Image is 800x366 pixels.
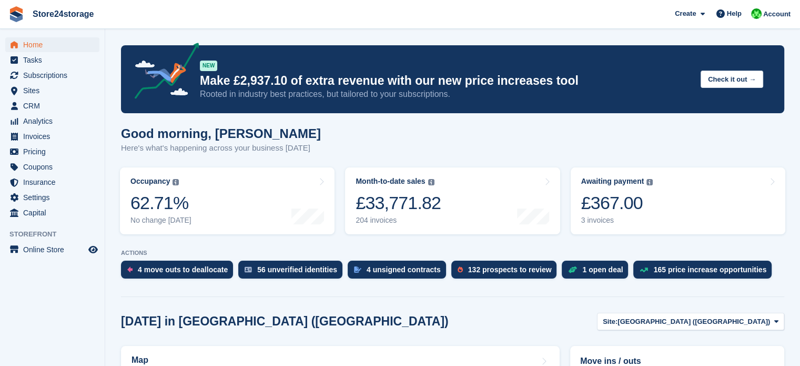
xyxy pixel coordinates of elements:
div: 3 invoices [581,216,653,225]
a: menu [5,129,99,144]
div: 4 move outs to deallocate [138,265,228,274]
div: NEW [200,61,217,71]
span: Storefront [9,229,105,240]
img: verify_identity-adf6edd0f0f0b5bbfe63781bf79b02c33cf7c696d77639b501bdc392416b5a36.svg [245,266,252,273]
span: Account [763,9,791,19]
span: Insurance [23,175,86,190]
div: £367.00 [581,192,653,214]
div: 4 unsigned contracts [367,265,441,274]
img: move_outs_to_deallocate_icon-f764333ba52eb49d3ac5e1228854f67142a1ed5810a6f6cc68b1a99e826820c5.svg [127,266,133,273]
img: Tracy Harper [751,8,762,19]
span: [GEOGRAPHIC_DATA] ([GEOGRAPHIC_DATA]) [617,316,770,327]
a: menu [5,242,99,257]
span: CRM [23,98,86,113]
p: Rooted in industry best practices, but tailored to your subscriptions. [200,88,692,100]
span: Help [727,8,742,19]
a: menu [5,175,99,190]
span: Online Store [23,242,86,257]
span: Coupons [23,160,86,174]
p: ACTIONS [121,250,784,256]
a: 165 price increase opportunities [633,261,777,284]
h2: Map [131,355,148,365]
span: Tasks [23,53,86,67]
img: stora-icon-8386f47178a22dfd0bd8f6a31ec36ba5ce8667c1dd55bd0f319d3a0aa187defe.svg [8,6,24,22]
span: Sites [23,83,86,98]
span: Analytics [23,114,86,128]
a: menu [5,160,99,174]
span: Capital [23,205,86,220]
a: menu [5,144,99,159]
span: Invoices [23,129,86,144]
a: menu [5,114,99,128]
h1: Good morning, [PERSON_NAME] [121,126,321,141]
div: 165 price increase opportunities [653,265,766,274]
a: menu [5,53,99,67]
a: 4 move outs to deallocate [121,261,238,284]
span: Subscriptions [23,68,86,83]
img: contract_signature_icon-13c848040528278c33f63329250d36e43548de30e8caae1d1a13099fd9432cc5.svg [354,266,361,273]
img: prospect-51fa495bee0391a8d652442698ab0144808aea92771e9ea1ae160a38d050c398.svg [458,266,463,273]
div: Month-to-date sales [356,177,425,186]
div: 62.71% [130,192,191,214]
a: menu [5,190,99,205]
img: icon-info-grey-7440780725fd019a000dd9b08b2336e03edf1995a4989e88bcd33f0948082b44.svg [428,179,434,185]
span: Pricing [23,144,86,159]
div: 204 invoices [356,216,441,225]
span: Home [23,37,86,52]
img: price_increase_opportunities-93ffe204e8149a01c8c9dc8f82e8f89637d9d84a8eef4429ea346261dce0b2c0.svg [640,268,648,272]
div: 1 open deal [582,265,623,274]
a: menu [5,98,99,113]
a: Store24storage [28,5,98,23]
a: 4 unsigned contracts [348,261,451,284]
a: menu [5,205,99,220]
img: deal-1b604bf984904fb50ccaf53a9ad4b4a5d6e5aea283cecdc64d6e3604feb123c2.svg [568,266,577,273]
a: 56 unverified identities [238,261,348,284]
span: Create [675,8,696,19]
div: 132 prospects to review [468,265,552,274]
a: Month-to-date sales £33,771.82 204 invoices [345,167,560,234]
a: Awaiting payment £367.00 3 invoices [571,167,785,234]
img: icon-info-grey-7440780725fd019a000dd9b08b2336e03edf1995a4989e88bcd33f0948082b44.svg [173,179,179,185]
span: Site: [603,316,617,327]
img: price-adjustments-announcement-icon-8257ccfd72463d97f412b2fc003d46551f7dbcb40ab6d574587a9cd5c0d94... [126,43,199,103]
span: Settings [23,190,86,205]
a: menu [5,68,99,83]
img: icon-info-grey-7440780725fd019a000dd9b08b2336e03edf1995a4989e88bcd33f0948082b44.svg [646,179,653,185]
a: menu [5,37,99,52]
p: Here's what's happening across your business [DATE] [121,142,321,154]
div: No change [DATE] [130,216,191,225]
a: 132 prospects to review [451,261,562,284]
a: menu [5,83,99,98]
div: £33,771.82 [356,192,441,214]
p: Make £2,937.10 of extra revenue with our new price increases tool [200,73,692,88]
div: 56 unverified identities [257,265,337,274]
a: Occupancy 62.71% No change [DATE] [120,167,335,234]
a: 1 open deal [562,261,633,284]
div: Awaiting payment [581,177,644,186]
div: Occupancy [130,177,170,186]
a: Preview store [87,243,99,256]
h2: [DATE] in [GEOGRAPHIC_DATA] ([GEOGRAPHIC_DATA]) [121,314,449,329]
button: Site: [GEOGRAPHIC_DATA] ([GEOGRAPHIC_DATA]) [597,313,784,330]
button: Check it out → [701,71,763,88]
